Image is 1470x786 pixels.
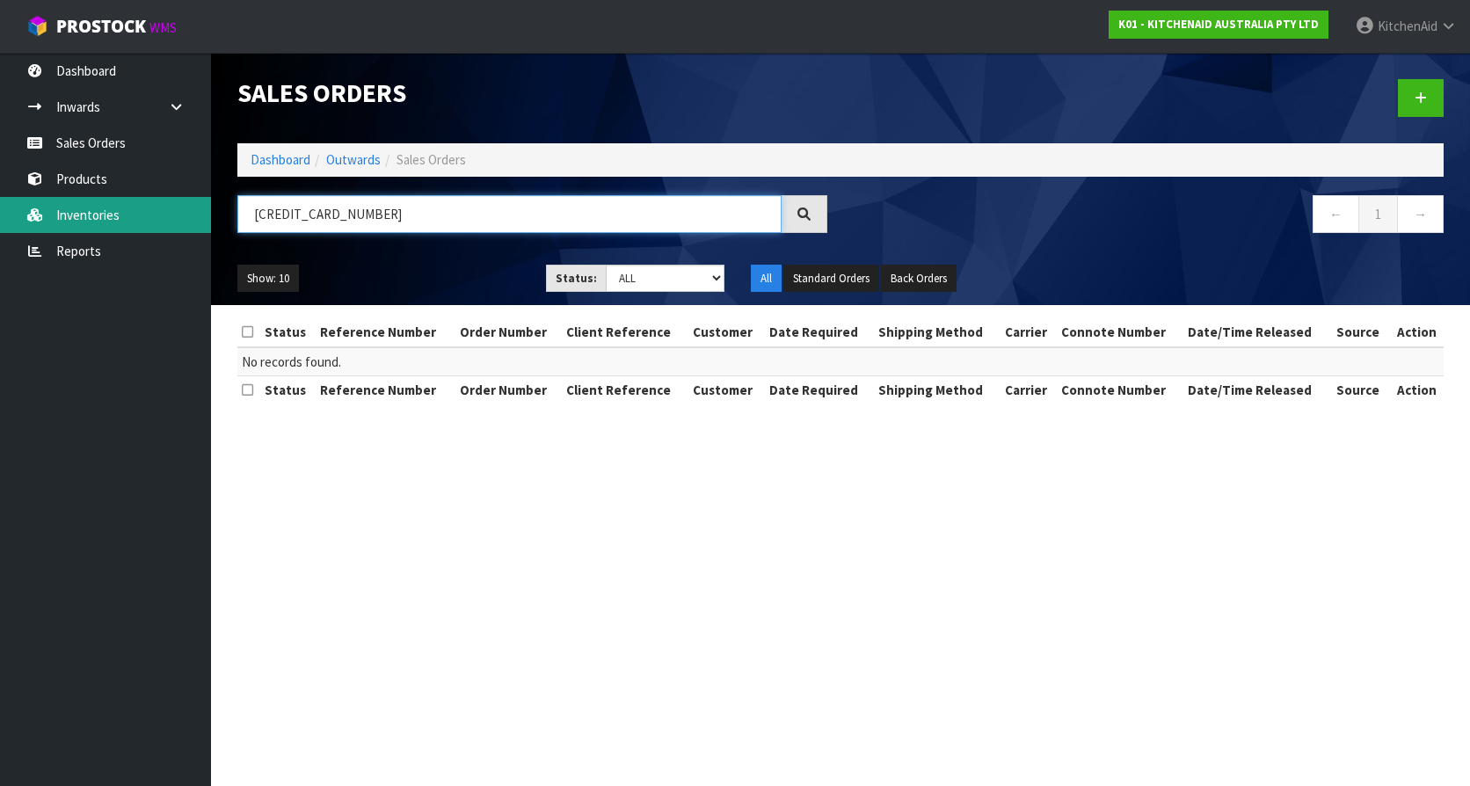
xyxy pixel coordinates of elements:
img: cube-alt.png [26,15,48,37]
th: Connote Number [1057,318,1183,346]
th: Status [260,318,317,346]
span: KitchenAid [1378,18,1437,34]
th: Date/Time Released [1183,318,1331,346]
a: 1 [1358,195,1398,233]
small: WMS [149,19,177,36]
strong: Status: [556,271,597,286]
a: → [1397,195,1444,233]
th: Status [260,376,317,404]
th: Action [1390,376,1444,404]
th: Reference Number [316,376,455,404]
th: Order Number [455,376,563,404]
button: Back Orders [881,265,957,293]
a: ← [1313,195,1359,233]
th: Carrier [1001,376,1058,404]
strong: K01 - KITCHENAID AUSTRALIA PTY LTD [1118,17,1319,32]
input: Search sales orders [237,195,782,233]
nav: Page navigation [854,195,1444,238]
th: Date Required [765,318,874,346]
th: Shipping Method [874,318,1001,346]
button: All [751,265,782,293]
span: ProStock [56,15,146,38]
h1: Sales Orders [237,79,827,107]
th: Carrier [1001,318,1058,346]
th: Customer [688,318,765,346]
th: Order Number [455,318,563,346]
th: Date/Time Released [1183,376,1331,404]
a: Dashboard [251,151,310,168]
th: Connote Number [1057,376,1183,404]
th: Source [1332,318,1390,346]
th: Reference Number [316,318,455,346]
th: Client Reference [562,376,688,404]
span: Sales Orders [397,151,466,168]
th: Client Reference [562,318,688,346]
th: Action [1390,318,1444,346]
th: Date Required [765,376,874,404]
th: Shipping Method [874,376,1001,404]
button: Show: 10 [237,265,299,293]
a: Outwards [326,151,381,168]
th: Customer [688,376,765,404]
th: Source [1332,376,1390,404]
td: No records found. [237,347,1444,376]
button: Standard Orders [783,265,879,293]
